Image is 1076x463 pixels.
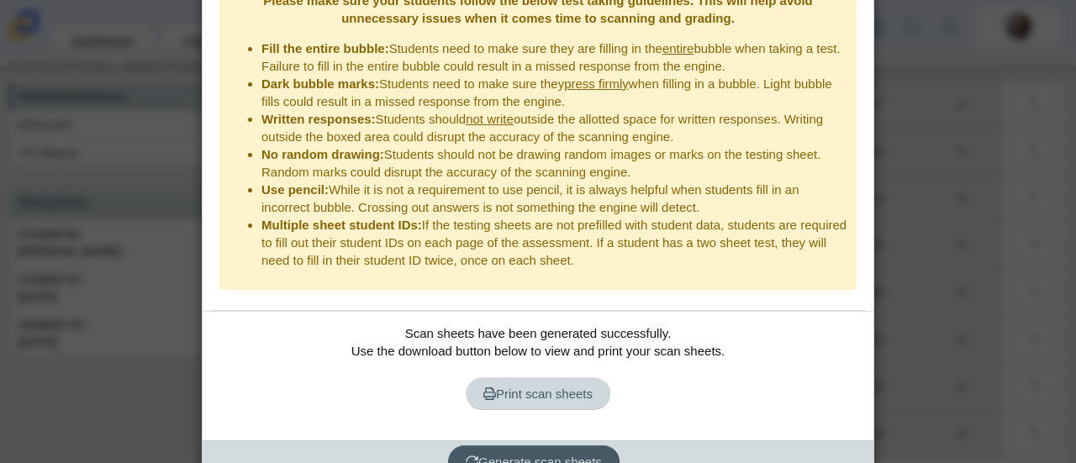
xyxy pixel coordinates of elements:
b: Written responses: [261,112,376,126]
b: Fill the entire bubble: [261,41,389,55]
a: Print scan sheets [466,377,610,410]
b: Dark bubble marks: [261,76,379,91]
li: Students should not be drawing random images or marks on the testing sheet. Random marks could di... [261,145,848,181]
b: Multiple sheet student IDs: [261,218,422,232]
li: While it is not a requirement to use pencil, it is always helpful when students fill in an incorr... [261,181,848,216]
li: Students need to make sure they are filling in the bubble when taking a test. Failure to fill in ... [261,39,848,75]
b: Use pencil: [261,182,329,197]
b: No random drawing: [261,147,384,161]
li: Students should outside the allotted space for written responses. Writing outside the boxed area ... [261,110,848,145]
span: Print scan sheets [483,387,593,401]
u: not write [466,112,514,126]
li: If the testing sheets are not prefilled with student data, students are required to fill out thei... [261,216,848,269]
u: press firmly [564,76,629,91]
div: Scan sheets have been generated successfully. Use the download button below to view and print you... [211,324,865,428]
u: entire [662,41,694,55]
li: Students need to make sure they when filling in a bubble. Light bubble fills could result in a mi... [261,75,848,110]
